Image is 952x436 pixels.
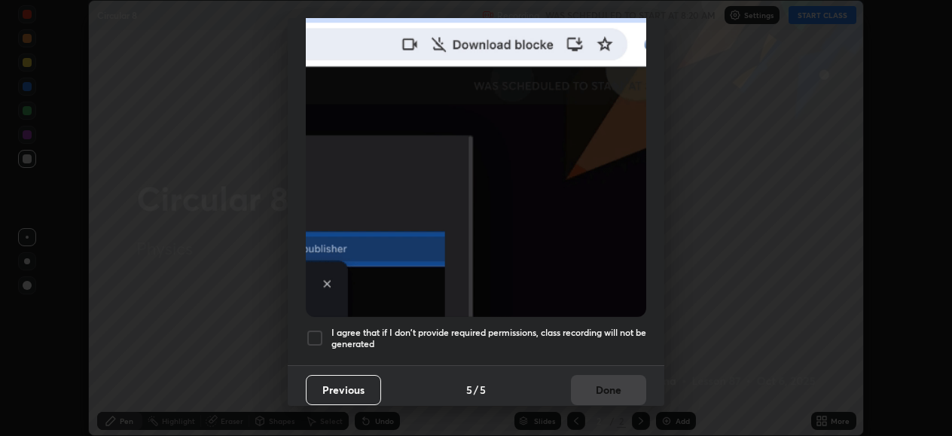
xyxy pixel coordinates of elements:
[306,375,381,405] button: Previous
[480,382,486,398] h4: 5
[466,382,472,398] h4: 5
[474,382,478,398] h4: /
[331,327,646,350] h5: I agree that if I don't provide required permissions, class recording will not be generated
